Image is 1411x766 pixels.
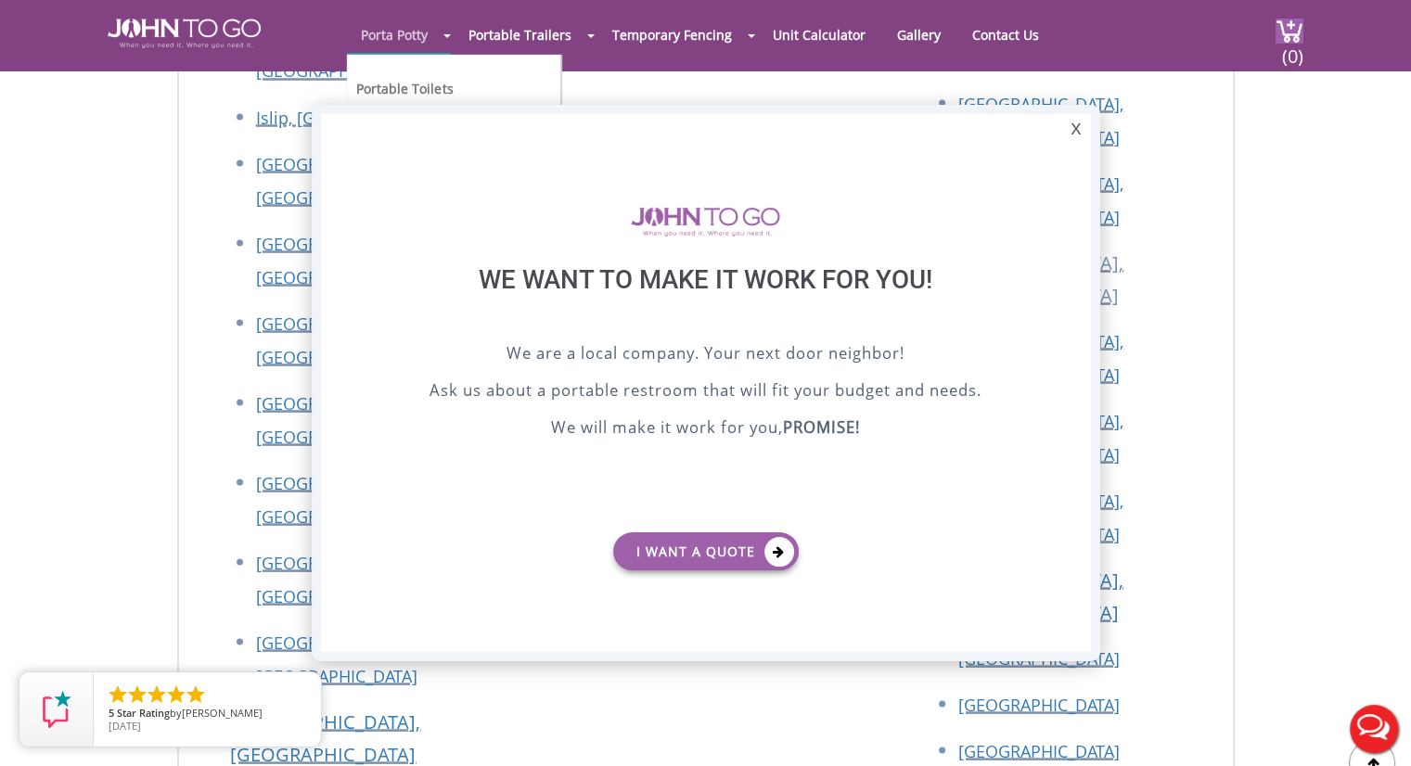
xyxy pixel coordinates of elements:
div: X [1061,114,1090,146]
li:  [185,683,207,706]
img: Review Rating [38,691,75,728]
span: Star Rating [117,706,170,720]
div: We want to make it work for you! [367,264,1045,341]
span: 5 [109,706,114,720]
span: [DATE] [109,719,141,733]
li:  [165,683,187,706]
a: I want a Quote [613,532,799,570]
img: logo of viptogo [631,207,780,236]
li:  [146,683,168,706]
b: PROMISE! [783,416,860,438]
li:  [107,683,129,706]
button: Live Chat [1337,692,1411,766]
span: by [109,708,306,721]
p: We are a local company. Your next door neighbor! [367,341,1045,369]
p: We will make it work for you, [367,415,1045,443]
span: [PERSON_NAME] [182,706,263,720]
p: Ask us about a portable restroom that will fit your budget and needs. [367,378,1045,406]
li:  [126,683,148,706]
